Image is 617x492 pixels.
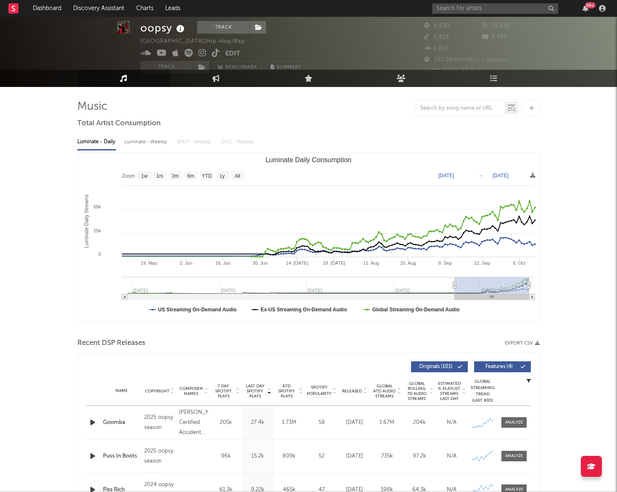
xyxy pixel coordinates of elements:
span: ATD Spotify Plays [275,384,298,399]
span: Benchmark [225,63,257,73]
span: 1,013 [424,46,448,51]
button: Track [197,21,250,34]
div: 58 [307,418,336,427]
span: 9,681 [424,23,450,29]
text: 19. May [141,260,158,266]
text: Global Streaming On-Demand Audio [372,307,460,313]
text: [DATE] [493,173,509,179]
text: 1m [156,173,163,179]
a: Benchmark [214,61,262,74]
text: 6m [187,173,195,179]
span: Copyright [145,389,169,394]
text: 0 [98,252,101,257]
span: Total Artist Consumption [77,118,161,129]
div: 809k [275,452,303,460]
div: 52 [307,452,336,460]
input: Search for artists [432,3,558,14]
text: 22. Sep [474,260,490,266]
div: Luminate - Weekly [124,135,169,149]
div: 205k [212,418,240,427]
div: 27.4k [244,418,271,427]
text: Luminate Daily Streams [84,195,90,248]
span: Estimated % Playlist Streams Last Day [438,381,461,401]
span: Spotify Popularity [307,384,332,397]
button: Export CSV [505,341,540,346]
button: Edit [225,49,240,59]
text: 8. Sep [438,260,452,266]
span: 2,819 [424,34,449,40]
text: 1w [141,173,148,179]
span: 15,520 [482,23,510,29]
button: 99+ [583,5,588,12]
span: Jump Score: 92.4 [424,67,474,73]
div: 1.73M [275,418,303,427]
text: [DATE] [438,173,454,179]
text: YTD [202,173,212,179]
span: Recent DSP Releases [77,338,145,348]
div: [PERSON_NAME] Certified Accident [PERSON_NAME] [179,408,208,438]
div: [DATE] [340,452,369,460]
input: Search by song name or URL [416,105,505,112]
text: US Streaming On-Demand Audio [158,307,237,313]
div: Global Streaming Trend (Last 60D) [470,379,495,404]
text: → [478,173,483,179]
button: Originals(101) [411,361,468,372]
span: 381,289 Monthly Listeners [424,57,508,63]
div: Name [103,388,140,394]
text: 14. [DATE] [286,260,308,266]
div: 2025 oopsy season [144,413,175,433]
text: Ex-US Streaming On-Demand Audio [261,307,347,313]
div: [GEOGRAPHIC_DATA] | Hip-Hop/Rap [140,37,255,47]
a: Puss In Boots [103,452,140,460]
text: 50k [93,204,101,209]
text: 25k [93,228,101,233]
span: Summary [277,65,301,70]
button: Summary [266,61,306,74]
span: 2,790 [482,34,508,40]
button: Features(4) [474,361,531,372]
text: 2. Jun [180,260,192,266]
span: Features ( 4 ) [480,364,518,369]
text: 6. Oct [513,260,525,266]
text: 11. Aug [363,260,379,266]
text: All [235,173,240,179]
text: 16. Jun [216,260,231,266]
text: Zoom [122,173,135,179]
span: Composer Names [179,386,203,396]
div: N/A [438,452,466,460]
div: 204k [405,418,433,427]
span: 7 Day Spotify Plays [212,384,235,399]
div: N/A [438,418,466,427]
button: Track [140,61,193,74]
text: 3m [172,173,179,179]
svg: Luminate Daily Consumption [78,153,539,321]
span: Global Rolling 7D Audio Streams [405,381,428,401]
div: oopsy [140,21,187,35]
div: 97.2k [405,452,433,460]
text: Luminate Daily Consumption [266,156,352,163]
div: 735k [373,452,401,460]
div: 96k [212,452,240,460]
a: Goomba [103,418,140,427]
span: Global ATD Audio Streams [373,384,396,399]
div: [DATE] [340,418,369,427]
div: 1.67M [373,418,401,427]
span: Originals ( 101 ) [417,364,455,369]
text: 1y [219,173,225,179]
div: Luminate - Daily [77,135,116,149]
div: 15.2k [244,452,271,460]
text: 30. Jun [253,260,268,266]
text: 28. [DATE] [323,260,345,266]
div: 99 + [585,2,596,8]
div: 2025 oopsy season [144,446,175,466]
text: 25. Aug [400,260,416,266]
span: Last Day Spotify Plays [244,384,266,399]
span: Released [342,389,362,394]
